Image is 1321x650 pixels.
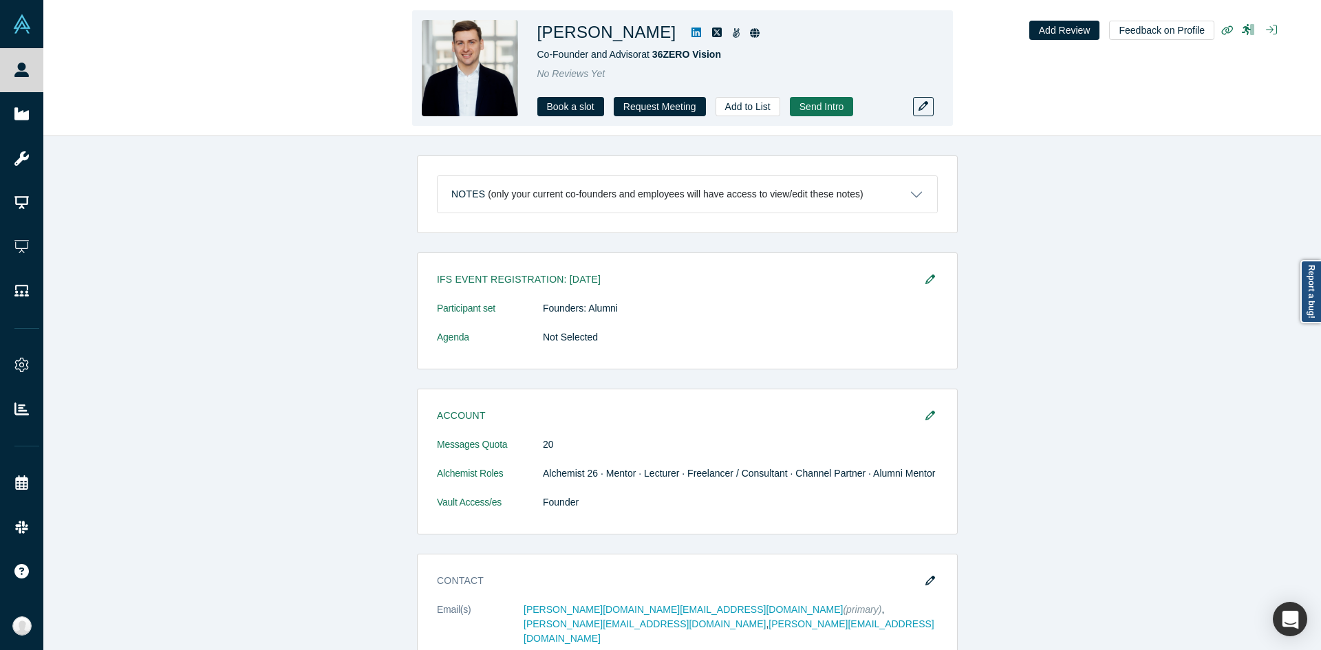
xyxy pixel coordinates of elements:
[524,603,938,646] dd: , ,
[437,574,919,588] h3: Contact
[543,437,938,452] dd: 20
[12,616,32,636] img: Anna Sanchez's Account
[437,272,919,287] h3: IFS Event Registration: [DATE]
[524,618,766,629] a: [PERSON_NAME][EMAIL_ADDRESS][DOMAIN_NAME]
[614,97,706,116] button: Request Meeting
[537,97,604,116] a: Book a slot
[543,330,938,345] dd: Not Selected
[537,49,721,60] span: Co-Founder and Advisor at
[488,188,863,200] p: (only your current co-founders and employees will have access to view/edit these notes)
[1109,21,1214,40] button: Feedback on Profile
[543,466,938,481] dd: Alchemist 26 · Mentor · Lecturer · Freelancer / Consultant · Channel Partner · Alumni Mentor
[451,187,485,202] h3: Notes
[790,97,854,116] button: Send Intro
[438,176,937,213] button: Notes (only your current co-founders and employees will have access to view/edit these notes)
[652,49,721,60] a: 36ZERO Vision
[437,409,919,423] h3: Account
[437,466,543,495] dt: Alchemist Roles
[1300,260,1321,323] a: Report a bug!
[437,437,543,466] dt: Messages Quota
[422,20,518,116] img: Florian Ziesche's Profile Image
[437,301,543,330] dt: Participant set
[537,20,676,45] h1: [PERSON_NAME]
[437,330,543,359] dt: Agenda
[537,68,605,79] span: No Reviews Yet
[12,14,32,34] img: Alchemist Vault Logo
[437,495,543,524] dt: Vault Access/es
[524,604,843,615] a: [PERSON_NAME][DOMAIN_NAME][EMAIL_ADDRESS][DOMAIN_NAME]
[543,495,938,510] dd: Founder
[716,97,780,116] button: Add to List
[843,604,881,615] span: (primary)
[1029,21,1100,40] button: Add Review
[543,301,938,316] dd: Founders: Alumni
